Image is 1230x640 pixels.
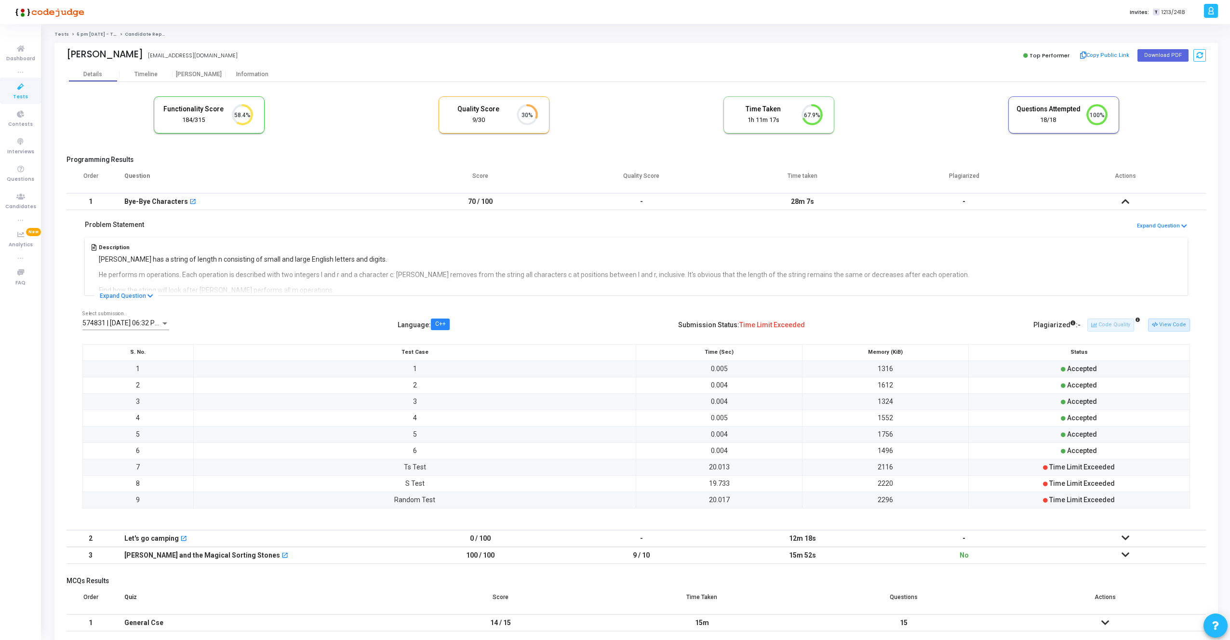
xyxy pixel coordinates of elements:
td: 6 [83,442,194,459]
th: Questions [803,587,1004,614]
button: Download PDF [1137,49,1189,62]
span: T [1153,9,1159,16]
td: 15 [803,614,1004,631]
th: Time Taken [601,587,802,614]
span: Dashboard [6,55,35,63]
td: 1 [83,360,194,377]
span: Analytics [9,241,33,249]
div: General Cse [124,615,390,631]
th: Quiz [115,587,400,614]
span: FAQ [15,279,26,287]
span: Time Limit Exceeded [1049,496,1115,504]
span: Accepted [1067,447,1097,454]
div: Timeline [134,71,158,78]
span: 574831 | [DATE] 06:32 PM IST (Best) [82,319,192,327]
span: Accepted [1067,365,1097,373]
p: [PERSON_NAME] has a string of length n consisting of small and large English letters and digits. [99,254,969,265]
span: Accepted [1067,381,1097,389]
th: Question [115,166,400,193]
a: Tests [54,31,69,37]
th: Memory (KiB) [802,344,969,360]
button: Expand Question [94,291,159,301]
span: - [963,198,965,205]
label: Invites: [1130,8,1149,16]
td: 1612 [802,377,969,393]
div: Details [83,71,102,78]
div: Submission Status: [678,317,805,333]
span: Time Limit Exceeded [1049,480,1115,487]
button: Copy Public Link [1077,48,1133,63]
div: 18/18 [1016,116,1081,125]
span: - [963,534,965,542]
h5: Functionality Score [161,105,226,113]
h5: Programming Results [67,156,1206,164]
td: 1 [67,614,115,631]
button: View Code [1148,319,1190,331]
div: Let's go camping [124,531,179,547]
td: 1756 [802,426,969,442]
span: Accepted [1067,414,1097,422]
mat-icon: open_in_new [281,553,288,560]
td: Random Test [193,492,636,508]
div: Bye-Bye Characters [124,194,188,210]
span: Questions [7,175,34,184]
td: 3 [67,547,115,564]
span: Candidate Report [125,31,169,37]
span: Interviews [7,148,34,156]
td: 5 [83,426,194,442]
td: 2 [193,377,636,393]
img: logo [12,2,84,22]
td: Ts Test [193,459,636,475]
td: 2296 [802,492,969,508]
td: - [561,530,722,547]
td: 0.005 [636,410,802,426]
span: Accepted [1067,430,1097,438]
th: Score [400,587,601,614]
span: Tests [13,93,28,101]
span: Time Limit Exceeded [739,321,805,329]
td: 4 [193,410,636,426]
h5: MCQs Results [67,577,1206,585]
th: Quality Score [561,166,722,193]
td: 1316 [802,360,969,377]
td: 9 [83,492,194,508]
td: 7 [83,459,194,475]
th: Order [67,166,115,193]
div: [PERSON_NAME] [173,71,226,78]
div: 184/315 [161,116,226,125]
td: 9 / 10 [561,547,722,564]
span: New [26,228,41,236]
h5: Time Taken [731,105,796,113]
button: Expand Question [1136,222,1188,231]
span: Time Limit Exceeded [1049,463,1115,471]
td: 1 [193,360,636,377]
span: Contests [8,120,33,129]
td: 15m 52s [722,547,883,564]
th: S. No. [83,344,194,360]
th: Order [67,587,115,614]
mat-icon: open_in_new [189,199,196,206]
td: 0.004 [636,426,802,442]
td: - [561,193,722,210]
td: 4 [83,410,194,426]
td: 5 [193,426,636,442]
td: 3 [193,393,636,410]
div: [PERSON_NAME] and the Magical Sorting Stones [124,547,280,563]
a: 6 pm [DATE] - Titan Engineering Intern 2026 [77,31,182,37]
td: 0.004 [636,393,802,410]
th: Test Case [193,344,636,360]
span: No [960,551,969,559]
nav: breadcrumb [54,31,1218,38]
h5: Description [99,244,969,251]
div: 15m [611,615,793,631]
h5: Quality Score [446,105,511,113]
td: 1496 [802,442,969,459]
td: 2 [67,530,115,547]
div: Information [226,71,279,78]
td: S Test [193,475,636,492]
span: Accepted [1067,398,1097,405]
th: Plagiarized [883,166,1045,193]
td: 1 [67,193,115,210]
span: Candidates [5,203,36,211]
td: 14 / 15 [400,614,601,631]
